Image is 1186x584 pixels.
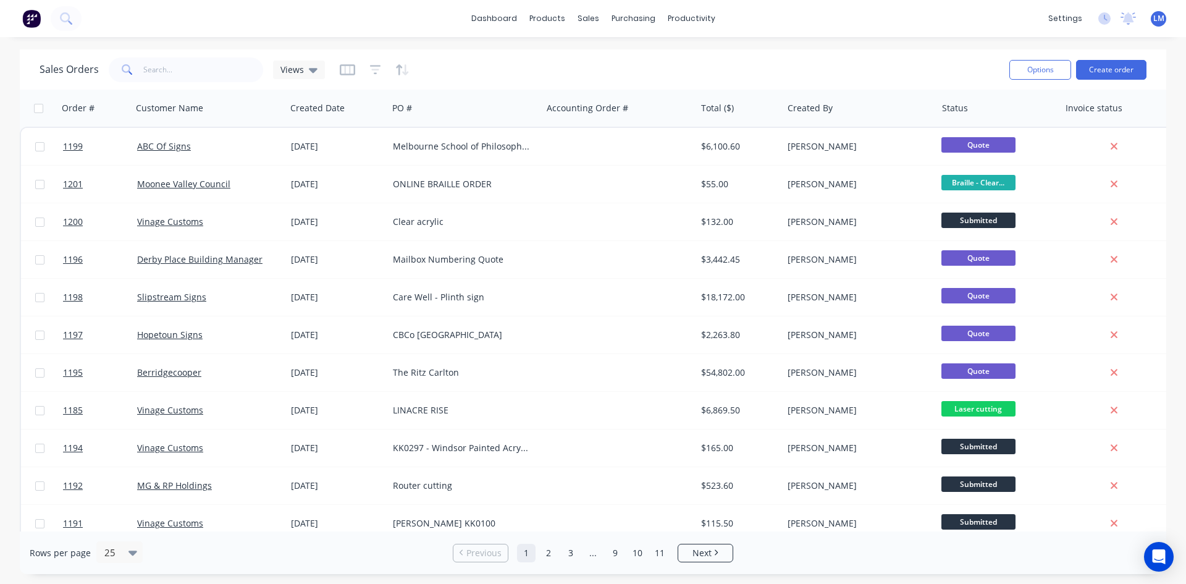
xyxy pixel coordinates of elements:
div: [DATE] [291,442,383,454]
a: Hopetoun Signs [137,329,203,341]
a: 1199 [63,128,137,165]
a: Derby Place Building Manager [137,253,263,265]
span: Submitted [941,476,1016,492]
div: The Ritz Carlton [393,366,530,379]
div: Accounting Order # [547,102,628,114]
img: Factory [22,9,41,28]
span: 1192 [63,480,83,492]
a: Page 9 [606,544,625,562]
div: $115.50 [701,517,773,530]
a: Page 1 is your current page [517,544,536,562]
span: Submitted [941,439,1016,454]
span: Laser cutting [941,401,1016,417]
div: [DATE] [291,178,383,190]
div: Clear acrylic [393,216,530,228]
a: Page 11 [650,544,669,562]
span: Rows per page [30,547,91,559]
div: $2,263.80 [701,329,773,341]
div: [DATE] [291,404,383,417]
div: [PERSON_NAME] [788,404,925,417]
div: productivity [662,9,721,28]
span: Quote [941,250,1016,266]
button: Options [1009,60,1071,80]
ul: Pagination [448,544,738,562]
div: $523.60 [701,480,773,492]
div: [DATE] [291,140,383,153]
div: LINACRE RISE [393,404,530,417]
a: MG & RP Holdings [137,480,212,491]
span: Quote [941,363,1016,379]
div: [PERSON_NAME] [788,291,925,303]
div: Customer Name [136,102,203,114]
a: 1201 [63,166,137,203]
div: Melbourne School of Philosophy Signage [393,140,530,153]
span: 1191 [63,517,83,530]
div: [DATE] [291,366,383,379]
a: Vinage Customs [137,517,203,529]
div: [PERSON_NAME] KK0100 [393,517,530,530]
div: Care Well - Plinth sign [393,291,530,303]
div: Total ($) [701,102,734,114]
a: 1198 [63,279,137,316]
div: [PERSON_NAME] [788,216,925,228]
a: Vinage Customs [137,404,203,416]
a: Previous page [453,547,508,559]
a: Vinage Customs [137,442,203,454]
a: Berridgecooper [137,366,201,378]
span: 1194 [63,442,83,454]
div: [PERSON_NAME] [788,253,925,266]
a: 1185 [63,392,137,429]
div: sales [571,9,605,28]
button: Create order [1076,60,1146,80]
span: 1195 [63,366,83,379]
div: $6,100.60 [701,140,773,153]
div: [DATE] [291,216,383,228]
h1: Sales Orders [40,64,99,75]
span: Next [692,547,712,559]
div: $3,442.45 [701,253,773,266]
div: Created By [788,102,833,114]
span: 1196 [63,253,83,266]
span: Quote [941,137,1016,153]
div: [DATE] [291,291,383,303]
a: ABC Of Signs [137,140,191,152]
div: [DATE] [291,480,383,492]
a: Page 10 [628,544,647,562]
a: Page 2 [539,544,558,562]
span: Quote [941,288,1016,303]
span: Previous [466,547,502,559]
span: Views [280,63,304,76]
span: 1198 [63,291,83,303]
div: [PERSON_NAME] [788,366,925,379]
div: purchasing [605,9,662,28]
a: Next page [678,547,733,559]
div: $18,172.00 [701,291,773,303]
div: $132.00 [701,216,773,228]
div: [PERSON_NAME] [788,480,925,492]
div: products [523,9,571,28]
span: Submitted [941,514,1016,530]
span: Submitted [941,213,1016,228]
a: Moonee Valley Council [137,178,230,190]
div: Router cutting [393,480,530,492]
div: [PERSON_NAME] [788,178,925,190]
a: 1191 [63,505,137,542]
div: Order # [62,102,95,114]
a: 1197 [63,316,137,353]
div: [DATE] [291,253,383,266]
div: $165.00 [701,442,773,454]
a: 1200 [63,203,137,240]
div: PO # [392,102,412,114]
div: Status [942,102,968,114]
span: Braille - Clear... [941,175,1016,190]
div: settings [1042,9,1088,28]
div: [DATE] [291,517,383,530]
div: [PERSON_NAME] [788,329,925,341]
a: Page 3 [561,544,580,562]
a: 1195 [63,354,137,391]
span: Quote [941,326,1016,341]
div: Mailbox Numbering Quote [393,253,530,266]
span: 1185 [63,404,83,417]
a: Jump forward [584,544,602,562]
div: [PERSON_NAME] [788,140,925,153]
